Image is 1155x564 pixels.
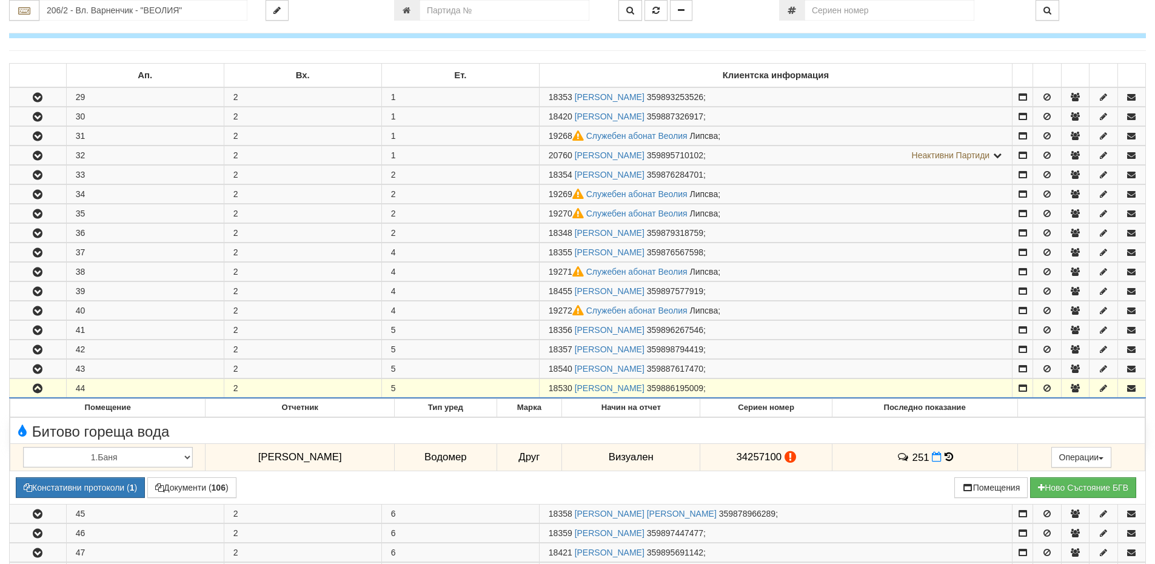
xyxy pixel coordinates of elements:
[549,509,572,519] span: Партида №
[736,451,782,463] span: 34257100
[391,364,396,374] span: 5
[562,399,700,417] th: Начин на отчет
[647,286,703,296] span: 359897577919
[224,204,381,223] td: 2
[549,528,572,538] span: Партида №
[549,150,572,160] span: Партида №
[391,548,396,557] span: 6
[539,87,1012,107] td: ;
[497,443,562,471] td: Друг
[539,301,1012,320] td: ;
[391,150,396,160] span: 1
[395,399,497,417] th: Тип уред
[549,364,572,374] span: Партида №
[954,477,1028,498] button: Помещения
[575,364,644,374] a: [PERSON_NAME]
[549,228,572,238] span: Партида №
[575,92,644,102] a: [PERSON_NAME]
[586,267,688,277] a: Служебен абонат Веолия
[66,379,224,398] td: 44
[575,112,644,121] a: [PERSON_NAME]
[258,451,342,463] span: [PERSON_NAME]
[647,383,703,393] span: 359886195009
[647,150,703,160] span: 359895710102
[690,189,718,199] span: Липсва
[575,509,717,519] a: [PERSON_NAME] [PERSON_NAME]
[549,131,586,141] span: Партида №
[539,524,1012,543] td: ;
[539,360,1012,378] td: ;
[575,528,644,538] a: [PERSON_NAME]
[10,399,206,417] th: Помещение
[647,247,703,257] span: 359876567598
[130,483,135,492] b: 1
[575,170,644,180] a: [PERSON_NAME]
[549,344,572,354] span: Партида №
[224,321,381,340] td: 2
[224,87,381,107] td: 2
[206,399,395,417] th: Отчетник
[224,107,381,126] td: 2
[549,209,586,218] span: Партида №
[224,543,381,562] td: 2
[224,64,381,88] td: Вх.: No sort applied, sorting is disabled
[549,112,572,121] span: Партида №
[575,548,644,557] a: [PERSON_NAME]
[647,325,703,335] span: 359896267546
[138,70,152,80] b: Ап.
[391,170,396,180] span: 2
[549,286,572,296] span: Партида №
[66,87,224,107] td: 29
[647,528,703,538] span: 359897447477
[224,505,381,523] td: 2
[647,344,703,354] span: 359898794419
[539,321,1012,340] td: ;
[391,228,396,238] span: 2
[539,282,1012,301] td: ;
[224,243,381,262] td: 2
[647,92,703,102] span: 359893253526
[454,70,466,80] b: Ет.
[391,509,396,519] span: 6
[539,224,1012,243] td: ;
[575,150,644,160] a: [PERSON_NAME]
[66,282,224,301] td: 39
[66,524,224,543] td: 46
[549,306,586,315] span: Партида №
[539,146,1012,165] td: ;
[391,189,396,199] span: 2
[549,92,572,102] span: Партида №
[391,112,396,121] span: 1
[647,364,703,374] span: 359887617470
[945,451,953,463] span: История на показанията
[539,107,1012,126] td: ;
[66,224,224,243] td: 36
[391,92,396,102] span: 1
[912,451,929,463] span: 251
[586,209,688,218] a: Служебен абонат Веолия
[66,204,224,223] td: 35
[224,185,381,204] td: 2
[647,548,703,557] span: 359895691142
[66,127,224,146] td: 31
[690,267,718,277] span: Липсва
[66,146,224,165] td: 32
[224,301,381,320] td: 2
[539,127,1012,146] td: ;
[66,360,224,378] td: 43
[539,166,1012,184] td: ;
[224,340,381,359] td: 2
[549,170,572,180] span: Партида №
[549,548,572,557] span: Партида №
[1117,64,1146,88] td: : No sort applied, sorting is disabled
[575,286,644,296] a: [PERSON_NAME]
[690,209,718,218] span: Липсва
[539,243,1012,262] td: ;
[66,185,224,204] td: 34
[66,107,224,126] td: 30
[647,112,703,121] span: 359887326917
[391,247,396,257] span: 4
[575,383,644,393] a: [PERSON_NAME]
[66,340,224,359] td: 42
[549,383,572,393] span: Партида №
